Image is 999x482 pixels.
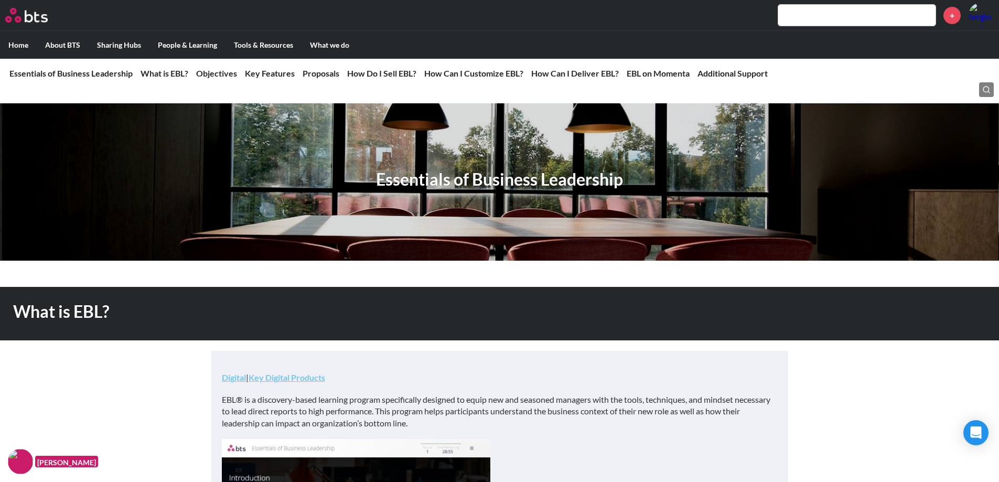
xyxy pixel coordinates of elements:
label: People & Learning [149,31,225,59]
label: Tools & Resources [225,31,302,59]
a: Key Features [245,68,295,78]
h1: What is EBL? [13,300,694,324]
img: F [8,449,33,474]
a: How Can I Customize EBL? [424,68,523,78]
div: Open Intercom Messenger [963,420,989,445]
a: Key Digital Products [249,372,325,382]
label: Sharing Hubs [89,31,149,59]
a: Essentials of Business Leadership [9,68,133,78]
img: Sergio Dosda [969,3,994,28]
a: Proposals [303,68,339,78]
a: Additional Support [697,68,768,78]
a: Profile [969,3,994,28]
p: EBL® is a discovery-based learning program specifically designed to equip new and seasoned manage... [222,394,778,429]
a: Digital [222,372,246,382]
a: What is EBL? [141,68,188,78]
a: How Can I Deliver EBL? [531,68,619,78]
a: EBL on Momenta [627,68,690,78]
p: | [222,372,778,383]
a: How Do I Sell EBL? [347,68,416,78]
a: + [943,7,961,24]
a: Objectives [196,68,237,78]
img: BTS Logo [5,8,48,23]
figcaption: [PERSON_NAME] [35,456,98,468]
label: What we do [302,31,358,59]
a: Go home [5,8,67,23]
label: About BTS [37,31,89,59]
h1: Essentials of Business Leadership [376,168,623,191]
